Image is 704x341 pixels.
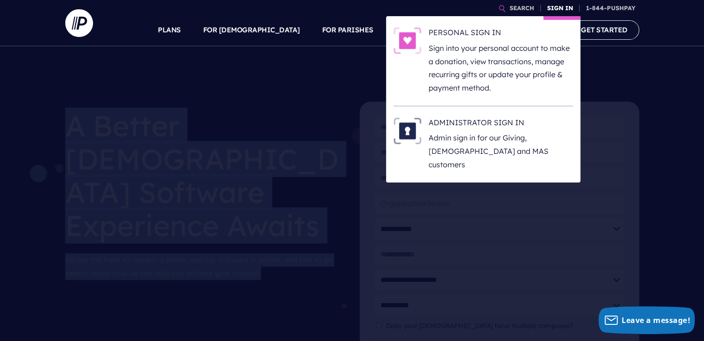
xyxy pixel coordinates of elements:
[569,20,639,39] a: GET STARTED
[459,14,491,46] a: EXPLORE
[203,14,300,46] a: FOR [DEMOGRAPHIC_DATA]
[393,117,421,144] img: ADMINISTRATOR SIGN IN - Illustration
[158,14,181,46] a: PLANS
[598,306,695,334] button: Leave a message!
[429,131,573,171] p: Admin sign in for our Giving, [DEMOGRAPHIC_DATA] and MAS customers
[622,315,690,325] span: Leave a message!
[429,117,573,131] h6: ADMINISTRATOR SIGN IN
[429,27,573,41] h6: PERSONAL SIGN IN
[393,117,573,171] a: ADMINISTRATOR SIGN IN - Illustration ADMINISTRATOR SIGN IN Admin sign in for our Giving, [DEMOGRA...
[396,14,437,46] a: SOLUTIONS
[429,42,573,95] p: Sign into your personal account to make a donation, view transactions, manage recurring gifts or ...
[513,14,548,46] a: COMPANY
[322,14,374,46] a: FOR PARISHES
[393,27,421,54] img: PERSONAL SIGN IN - Illustration
[393,27,573,95] a: PERSONAL SIGN IN - Illustration PERSONAL SIGN IN Sign into your personal account to make a donati...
